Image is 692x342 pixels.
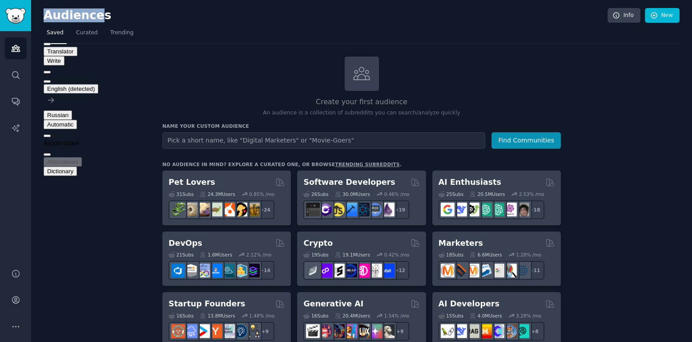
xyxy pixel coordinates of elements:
[368,264,382,277] img: CryptoNews
[381,324,394,338] img: DreamBooth
[466,264,479,277] img: AskMarketing
[356,203,370,216] img: reactnative
[466,324,479,338] img: Rag
[384,191,410,197] div: 0.46 % /mo
[441,324,455,338] img: LangChain
[256,322,274,341] div: + 9
[491,203,504,216] img: chatgpt_prompts_
[441,203,455,216] img: GoogleGeminiAI
[331,203,345,216] img: learnjavascript
[343,264,357,277] img: web3
[171,264,185,277] img: azuredevops
[200,191,235,197] div: 24.3M Users
[169,313,193,319] div: 16 Sub s
[478,264,492,277] img: Emailmarketing
[503,324,517,338] img: llmops
[306,324,320,338] img: aivideo
[233,203,247,216] img: PetAdvice
[439,238,483,249] h2: Marketers
[526,322,544,341] div: + 8
[233,264,247,277] img: aws_cdk
[356,324,370,338] img: FluxAI
[439,298,499,309] h2: AI Developers
[390,261,409,280] div: + 12
[318,203,332,216] img: csharp
[318,264,332,277] img: 0xPolygon
[303,177,395,188] h2: Software Developers
[162,97,561,108] h2: Create your first audience
[303,313,328,319] div: 16 Sub s
[390,200,409,219] div: + 19
[169,252,193,258] div: 21 Sub s
[453,203,467,216] img: DeepSeek
[110,29,133,37] span: Trending
[335,313,370,319] div: 20.4M Users
[196,324,210,338] img: startup
[162,109,561,117] p: An audience is a collection of subreddits you can search/analyze quickly
[381,264,394,277] img: defi_
[246,264,260,277] img: PlatformEngineers
[306,203,320,216] img: software
[343,324,357,338] img: sdforall
[76,29,98,37] span: Curated
[200,313,235,319] div: 13.8M Users
[184,264,197,277] img: AWS_Certified_Experts
[44,26,67,44] a: Saved
[246,203,260,216] img: dogbreed
[503,264,517,277] img: MarketingResearch
[491,324,504,338] img: OpenSourceAI
[196,264,210,277] img: Docker_DevOps
[209,264,222,277] img: DevOpsLinks
[343,203,357,216] img: iOSProgramming
[209,324,222,338] img: ycombinator
[526,200,544,219] div: + 18
[441,264,455,277] img: content_marketing
[515,264,529,277] img: OnlineMarketing
[171,324,185,338] img: EntrepreneurRideAlong
[171,203,185,216] img: herpetology
[384,252,410,258] div: 0.42 % /mo
[381,203,394,216] img: elixir
[162,123,561,129] h3: Name your custom audience
[169,238,202,249] h2: DevOps
[470,313,502,319] div: 4.0M Users
[519,191,544,197] div: 2.53 % /mo
[331,324,345,338] img: deepdream
[503,203,517,216] img: OpenAIDev
[169,191,193,197] div: 31 Sub s
[318,324,332,338] img: dalle2
[645,8,680,23] a: New
[169,298,245,309] h2: Startup Founders
[439,191,463,197] div: 25 Sub s
[169,177,215,188] h2: Pet Lovers
[608,8,640,23] a: Info
[453,324,467,338] img: DeepSeek
[184,324,197,338] img: SaaS
[162,132,485,149] input: Pick a short name, like "Digital Marketers" or "Movie-Goers"
[335,162,399,167] a: trending subreddits
[221,264,235,277] img: platformengineering
[478,324,492,338] img: MistralAI
[335,191,370,197] div: 30.0M Users
[303,252,328,258] div: 19 Sub s
[73,26,101,44] a: Curated
[516,252,541,258] div: 1.28 % /mo
[491,264,504,277] img: googleads
[221,324,235,338] img: indiehackers
[439,177,501,188] h2: AI Enthusiasts
[516,313,541,319] div: 3.28 % /mo
[439,313,463,319] div: 15 Sub s
[453,264,467,277] img: bigseo
[200,252,232,258] div: 1.6M Users
[303,298,363,309] h2: Generative AI
[47,29,64,37] span: Saved
[478,203,492,216] img: chatgpt_promptDesign
[249,191,274,197] div: 0.85 % /mo
[470,191,505,197] div: 20.5M Users
[162,161,402,167] div: No audience in mind? Explore a curated one, or browse .
[209,203,222,216] img: turtle
[356,264,370,277] img: defiblockchain
[5,8,26,24] img: GummySearch logo
[256,200,274,219] div: + 24
[303,191,328,197] div: 26 Sub s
